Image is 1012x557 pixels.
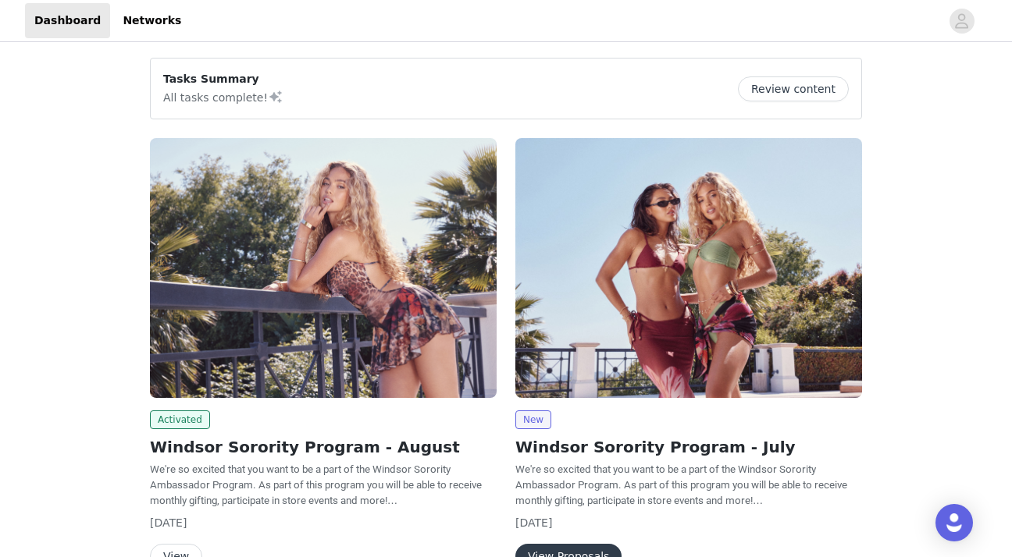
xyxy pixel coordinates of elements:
span: New [515,410,551,429]
h2: Windsor Sorority Program - August [150,435,497,459]
span: We're so excited that you want to be a part of the Windsor Sorority Ambassador Program. As part o... [515,463,847,506]
span: Activated [150,410,210,429]
span: [DATE] [150,516,187,529]
p: Tasks Summary [163,71,283,87]
a: Dashboard [25,3,110,38]
a: Networks [113,3,191,38]
span: We're so excited that you want to be a part of the Windsor Sorority Ambassador Program. As part o... [150,463,482,506]
span: [DATE] [515,516,552,529]
button: Review content [738,76,849,101]
div: Open Intercom Messenger [935,504,973,541]
h2: Windsor Sorority Program - July [515,435,862,459]
img: Windsor [150,138,497,398]
div: avatar [954,9,969,34]
img: Windsor [515,138,862,398]
p: All tasks complete! [163,87,283,106]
